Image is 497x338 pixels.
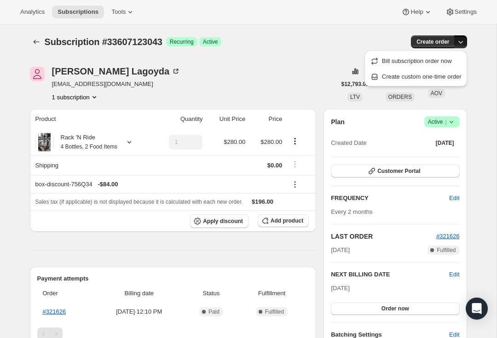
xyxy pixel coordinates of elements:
span: Order now [381,305,409,312]
span: ORDERS [388,94,412,100]
th: Order [37,283,93,304]
span: Analytics [20,8,45,16]
span: Help [410,8,423,16]
h2: Plan [331,117,345,126]
span: Apply discount [203,218,243,225]
span: LTV [350,94,360,100]
span: Edit [449,194,459,203]
span: [DATE] [331,246,350,255]
span: [EMAIL_ADDRESS][DOMAIN_NAME] [52,80,181,89]
button: Edit [449,270,459,279]
span: Jamie Lagoyda [30,67,45,81]
h2: NEXT BILLING DATE [331,270,449,279]
button: Tools [106,6,140,18]
button: Subscriptions [30,35,43,48]
th: Unit Price [205,109,248,129]
div: box-discount-756Q34 [35,180,283,189]
span: $12,793.01 [341,80,369,88]
span: Sales tax (if applicable) is not displayed because it is calculated with each new order. [35,199,243,205]
button: Customer Portal [331,165,459,178]
button: Product actions [52,92,99,102]
div: [PERSON_NAME] Lagoyda [52,67,181,76]
span: Subscription #33607123043 [45,37,162,47]
span: Fulfillment [240,289,303,298]
h2: LAST ORDER [331,232,436,241]
div: Rack 'N Ride [54,133,117,151]
span: Tools [111,8,126,16]
button: Edit [444,191,465,206]
span: $0.00 [267,162,283,169]
span: Status [188,289,235,298]
button: Order now [331,302,459,315]
span: Fulfilled [437,246,456,254]
span: [DATE] [331,285,350,292]
button: Apply discount [190,214,248,228]
span: $280.00 [260,138,282,145]
span: Every 2 months [331,208,372,215]
button: [DATE] [430,137,460,149]
span: Subscriptions [58,8,98,16]
button: Add product [258,214,309,227]
button: #321626 [436,232,460,241]
span: Fulfilled [265,308,284,315]
h2: FREQUENCY [331,194,449,203]
button: Shipping actions [288,159,302,169]
span: Recurring [170,38,194,46]
span: | [445,118,446,126]
button: Help [396,6,438,18]
span: Create order [416,38,449,46]
span: - $84.00 [98,180,118,189]
span: Add product [271,217,303,224]
h2: Payment attempts [37,274,309,283]
span: Billing date [96,289,183,298]
span: [DATE] [436,139,454,147]
span: Active [428,117,456,126]
span: Active [203,38,218,46]
span: $196.00 [252,198,273,205]
th: Shipping [30,155,153,175]
span: $280.00 [224,138,245,145]
span: Created Date [331,138,366,148]
th: Product [30,109,153,129]
span: Paid [208,308,220,315]
th: Price [248,109,285,129]
span: [DATE] · 12:10 PM [96,307,183,316]
a: #321626 [43,308,66,315]
button: $12,793.01 [336,78,375,91]
button: Settings [440,6,482,18]
button: Create order [411,35,455,48]
button: Product actions [288,136,302,146]
button: Subscriptions [52,6,104,18]
span: Settings [455,8,477,16]
small: 4 Bottles, 2 Food Items [61,143,117,150]
div: Open Intercom Messenger [466,298,488,320]
span: Customer Portal [377,167,420,175]
a: #321626 [436,233,460,240]
th: Quantity [152,109,205,129]
span: Create custom one-time order [382,73,462,80]
span: Bill subscription order now [382,57,452,64]
button: Analytics [15,6,50,18]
